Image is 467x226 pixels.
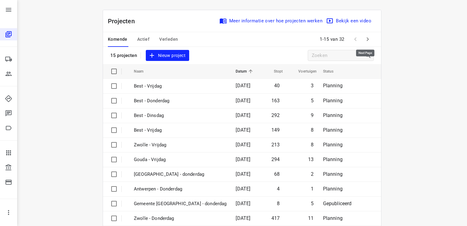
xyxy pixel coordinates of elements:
span: Actief [137,36,149,43]
span: 149 [271,127,280,133]
button: Nieuw project [146,50,189,61]
p: Zwolle - Friday [134,141,226,149]
span: [DATE] [236,112,250,118]
span: Verleden [159,36,178,43]
span: 5 [311,201,314,206]
font: Voertuigen [298,68,317,75]
span: 8 [311,127,314,133]
span: 4 [277,186,280,192]
span: Planning [323,112,343,118]
font: Naam [134,68,144,75]
span: 1-15 van 32 [317,33,347,46]
span: 3 [311,83,314,89]
span: Naam [134,68,152,75]
p: Zwolle - Thursday [134,215,226,222]
span: 2 [311,171,314,177]
span: Planning [323,171,343,177]
span: Komende [108,36,127,43]
span: Gepubliceerd [323,201,352,206]
span: Status [323,68,342,75]
span: 5 [311,98,314,104]
span: Planning [323,186,343,192]
span: [DATE] [236,127,250,133]
p: Gemeente Rotterdam - Thursday [134,200,226,207]
span: 40 [274,83,280,89]
span: 8 [311,142,314,148]
span: [DATE] [236,156,250,162]
p: Antwerpen - Thursday [134,186,226,193]
span: Voertuigen [290,68,317,75]
span: [DATE] [236,186,250,192]
p: Gouda - Friday [134,156,226,163]
span: 11 [308,215,314,221]
span: Planning [323,142,343,148]
span: [DATE] [236,98,250,104]
span: Planning [323,83,343,89]
p: 15 projecten [110,53,137,58]
span: 68 [274,171,280,177]
font: Status [323,68,334,75]
p: Best - Friday [134,83,226,90]
span: Planning [323,127,343,133]
span: Planning [323,215,343,221]
span: 8 [277,201,280,206]
span: Planning [323,98,343,104]
font: Datum [236,68,247,75]
span: [DATE] [236,215,250,221]
font: Nieuw project [158,52,186,59]
font: Stopt [274,68,283,75]
p: Best - Thursday [134,97,226,104]
span: Stopt [266,68,283,75]
p: Best - Friday [134,127,226,134]
span: Previous Page [349,33,362,45]
span: 292 [271,112,280,118]
p: Drachten - Thursday [134,171,226,178]
span: Planning [323,156,343,162]
span: 1 [311,186,314,192]
span: 417 [271,215,280,221]
span: 163 [271,98,280,104]
span: 9 [311,112,314,118]
span: 13 [308,156,314,162]
span: [DATE] [236,201,250,206]
span: 213 [271,142,280,148]
span: [DATE] [236,171,250,177]
span: Datum [236,68,255,75]
input: Projecten zoeken [312,51,364,60]
span: [DATE] [236,142,250,148]
span: 294 [271,156,280,162]
p: Best - Tuesday [134,112,226,119]
p: Projecten [108,17,140,26]
span: [DATE] [236,83,250,89]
